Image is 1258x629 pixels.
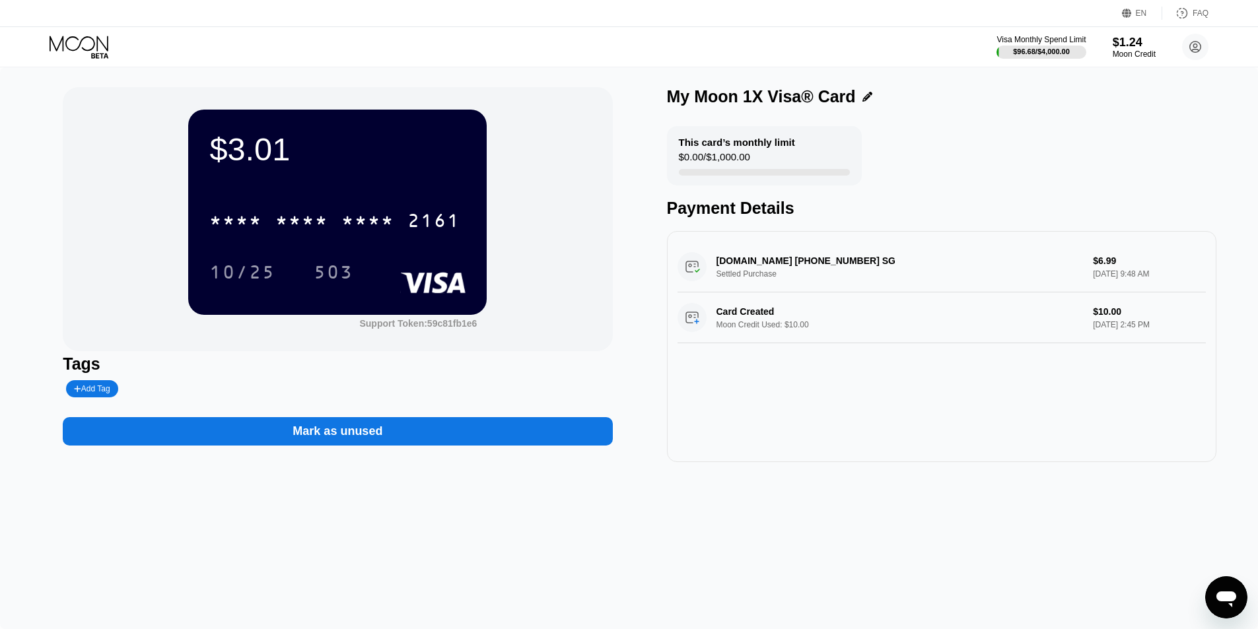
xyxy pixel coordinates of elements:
[1113,36,1156,59] div: $1.24Moon Credit
[996,35,1086,59] div: Visa Monthly Spend Limit$96.68/$4,000.00
[996,35,1086,44] div: Visa Monthly Spend Limit
[1162,7,1208,20] div: FAQ
[1113,36,1156,50] div: $1.24
[667,87,856,106] div: My Moon 1X Visa® Card
[66,380,118,397] div: Add Tag
[1205,576,1247,618] iframe: Button to launch messaging window
[359,318,477,329] div: Support Token:59c81fb1e6
[667,199,1216,218] div: Payment Details
[1113,50,1156,59] div: Moon Credit
[199,255,285,288] div: 10/25
[304,255,363,288] div: 503
[1122,7,1162,20] div: EN
[679,151,750,169] div: $0.00 / $1,000.00
[63,404,612,446] div: Mark as unused
[314,263,353,284] div: 503
[407,212,460,233] div: 2161
[209,263,275,284] div: 10/25
[293,424,382,439] div: Mark as unused
[1013,48,1070,55] div: $96.68 / $4,000.00
[209,131,466,168] div: $3.01
[1193,9,1208,18] div: FAQ
[679,137,795,148] div: This card’s monthly limit
[1136,9,1147,18] div: EN
[74,384,110,393] div: Add Tag
[63,354,612,374] div: Tags
[359,318,477,329] div: Support Token: 59c81fb1e6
